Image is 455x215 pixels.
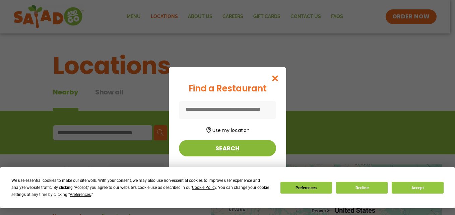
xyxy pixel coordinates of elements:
[179,140,276,156] button: Search
[179,82,276,95] div: Find a Restaurant
[179,125,276,134] button: Use my location
[336,182,388,194] button: Decline
[192,185,216,190] span: Cookie Policy
[11,177,272,198] div: We use essential cookies to make our site work. With your consent, we may also use non-essential ...
[392,182,443,194] button: Accept
[264,67,286,89] button: Close modal
[70,192,91,197] span: Preferences
[280,182,332,194] button: Preferences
